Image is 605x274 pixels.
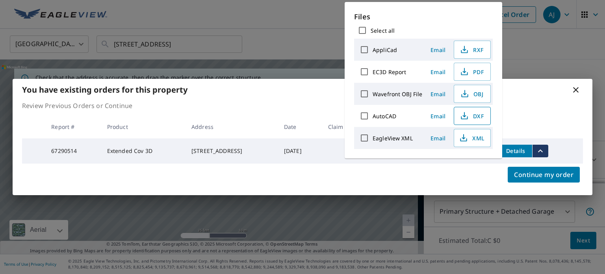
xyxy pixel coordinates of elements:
[499,145,532,157] button: detailsBtn-67290514
[454,63,491,81] button: PDF
[278,138,322,164] td: [DATE]
[459,133,484,143] span: XML
[322,115,373,138] th: Claim ID
[185,115,278,138] th: Address
[459,89,484,99] span: OBJ
[425,88,451,100] button: Email
[508,167,580,183] button: Continue my order
[454,41,491,59] button: RXF
[504,147,527,155] span: Details
[373,46,397,54] label: AppliCad
[101,115,185,138] th: Product
[373,68,406,76] label: EC3D Report
[354,11,493,22] p: Files
[22,84,187,95] b: You have existing orders for this property
[429,46,447,54] span: Email
[532,145,548,157] button: filesDropdownBtn-67290514
[429,134,447,142] span: Email
[425,66,451,78] button: Email
[459,111,484,121] span: DXF
[454,129,491,147] button: XML
[425,132,451,144] button: Email
[373,90,422,98] label: Wavefront OBJ File
[514,169,573,180] span: Continue my order
[459,67,484,76] span: PDF
[429,90,447,98] span: Email
[425,110,451,122] button: Email
[22,101,583,110] p: Review Previous Orders or Continue
[429,112,447,120] span: Email
[459,45,484,54] span: RXF
[371,27,395,34] label: Select all
[425,44,451,56] button: Email
[454,107,491,125] button: DXF
[373,134,413,142] label: EagleView XML
[454,85,491,103] button: OBJ
[429,68,447,76] span: Email
[45,138,100,164] td: 67290514
[101,138,185,164] td: Extended Cov 3D
[373,112,396,120] label: AutoCAD
[191,147,271,155] div: [STREET_ADDRESS]
[278,115,322,138] th: Date
[45,115,100,138] th: Report #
